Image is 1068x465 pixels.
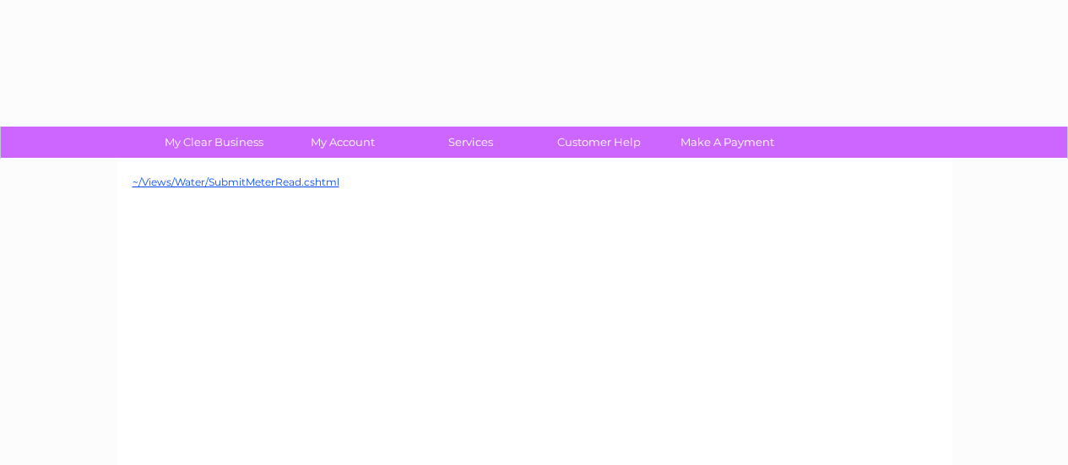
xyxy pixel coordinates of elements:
a: Services [401,127,540,158]
a: Make A Payment [658,127,797,158]
a: Customer Help [529,127,669,158]
a: My Clear Business [144,127,284,158]
a: ~/Views/Water/SubmitMeterRead.cshtml [133,176,339,188]
a: My Account [273,127,412,158]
